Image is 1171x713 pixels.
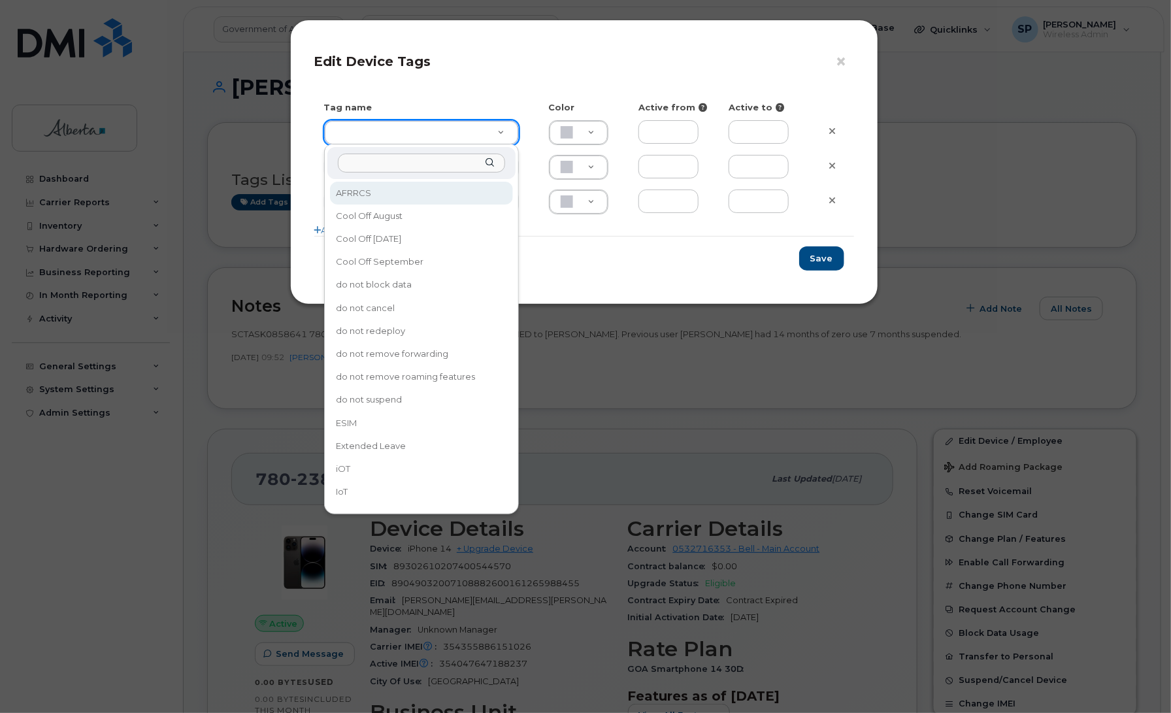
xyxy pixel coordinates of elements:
div: Extended Leave [331,436,512,456]
div: do not remove forwarding [331,344,512,364]
div: iOT [331,459,512,479]
div: do not block data [331,275,512,295]
div: Cool Off August [331,206,512,226]
div: Cool Off [DATE] [331,229,512,249]
div: do not redeploy [331,321,512,341]
div: do not suspend [331,390,512,410]
div: do not remove roaming features [331,367,512,387]
div: IoT [331,482,512,502]
div: Long Term Disability Leave [331,505,512,525]
div: do not cancel [331,298,512,318]
div: ESIM [331,413,512,433]
div: AFRRCS [331,183,512,203]
div: Cool Off September [331,252,512,272]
